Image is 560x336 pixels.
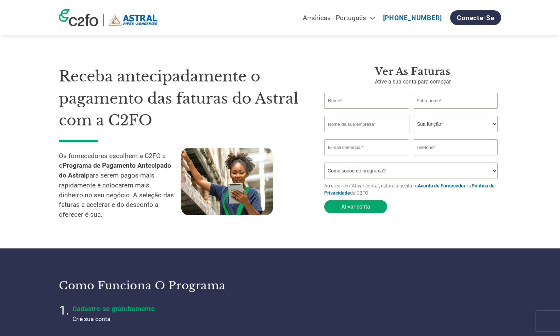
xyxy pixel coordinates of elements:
div: Invalid first name or first name is too long [324,109,409,113]
input: Invalid Email format [324,139,409,155]
h3: Ver as faturas [324,65,501,78]
p: Crie sua conta [72,315,243,323]
h3: Como funciona o programa [59,279,271,292]
div: Inavlid Phone Number [413,156,498,160]
h1: Receba antecipadamente o pagamento das faturas do Astral com a C2FO [59,65,304,132]
div: Inavlid Email Address [324,156,409,160]
select: Title/Role [414,116,498,132]
a: Conecte-se [450,10,501,25]
button: Ativar conta [324,200,387,213]
img: c2fo logo [59,9,98,26]
div: Invalid last name or last name is too long [413,109,498,113]
input: Nome da sua empresa* [324,116,410,132]
input: Nome* [324,93,409,109]
p: Ao clicar em "Ativar conta", estará a aceitar o e a da C2FO [324,182,501,197]
div: Invalid company name or company name is too long [324,133,498,137]
input: Telefone* [413,139,498,155]
img: Astral [109,14,158,26]
a: Acordo de Fornecedor [418,183,465,188]
input: Sobrenome* [413,93,498,109]
h4: Cadastre-se gratuitamente [72,305,243,313]
p: Ative a sua conta para começar [324,78,501,86]
a: [PHONE_NUMBER] [383,14,442,22]
p: Os fornecedores escolhem a C2FO e o para serem pagos mais rapidamente e colocarem mais dinheiro n... [59,151,181,220]
strong: Programa de Pagamento Antecipado do Astral [59,162,171,179]
img: supply chain worker [181,148,273,215]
